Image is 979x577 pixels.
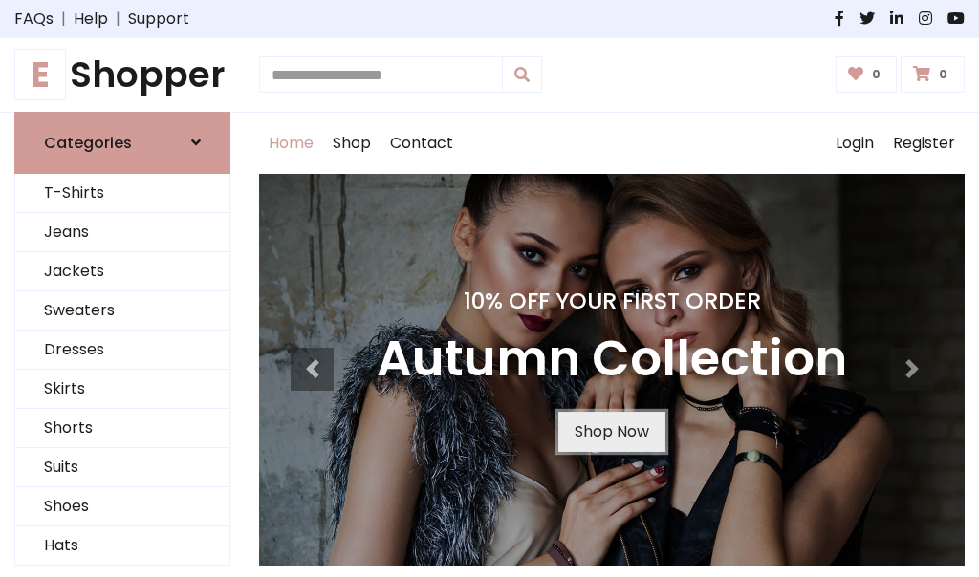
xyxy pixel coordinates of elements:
[74,8,108,31] a: Help
[323,113,381,174] a: Shop
[14,49,66,100] span: E
[259,113,323,174] a: Home
[883,113,965,174] a: Register
[14,53,230,96] a: EShopper
[867,66,885,83] span: 0
[14,8,54,31] a: FAQs
[15,174,229,213] a: T-Shirts
[15,213,229,252] a: Jeans
[15,487,229,526] a: Shoes
[901,56,965,93] a: 0
[836,56,898,93] a: 0
[54,8,74,31] span: |
[377,288,847,314] h4: 10% Off Your First Order
[15,409,229,448] a: Shorts
[15,252,229,291] a: Jackets
[15,291,229,331] a: Sweaters
[558,412,665,452] a: Shop Now
[15,448,229,487] a: Suits
[14,112,230,174] a: Categories
[15,526,229,566] a: Hats
[44,134,132,152] h6: Categories
[14,53,230,96] h1: Shopper
[15,331,229,370] a: Dresses
[108,8,128,31] span: |
[826,113,883,174] a: Login
[128,8,189,31] a: Support
[381,113,463,174] a: Contact
[934,66,952,83] span: 0
[377,330,847,389] h3: Autumn Collection
[15,370,229,409] a: Skirts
